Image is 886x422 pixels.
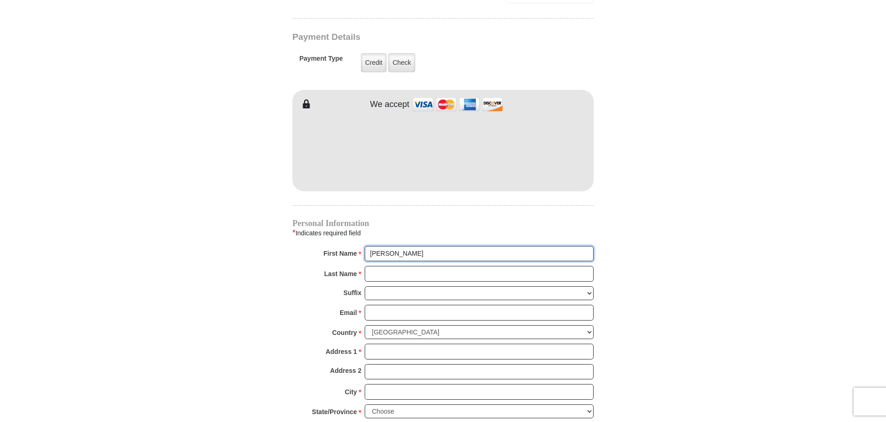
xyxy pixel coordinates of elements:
[323,247,357,260] strong: First Name
[326,345,357,358] strong: Address 1
[345,385,357,398] strong: City
[292,32,529,43] h3: Payment Details
[388,53,415,72] label: Check
[292,227,594,239] div: Indicates required field
[370,100,410,110] h4: We accept
[332,326,357,339] strong: Country
[411,94,504,114] img: credit cards accepted
[330,364,361,377] strong: Address 2
[343,286,361,299] strong: Suffix
[312,405,357,418] strong: State/Province
[324,267,357,280] strong: Last Name
[361,53,386,72] label: Credit
[340,306,357,319] strong: Email
[299,55,343,67] h5: Payment Type
[292,220,594,227] h4: Personal Information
